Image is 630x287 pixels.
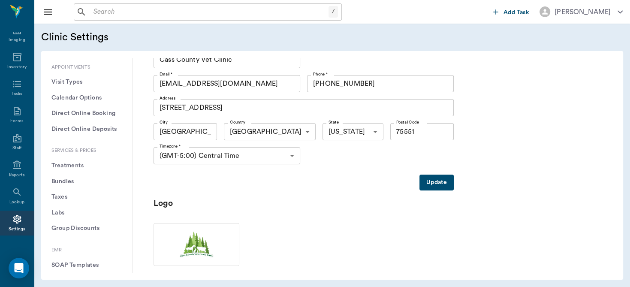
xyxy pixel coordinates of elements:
[9,258,29,278] div: Open Intercom Messenger
[12,145,21,151] div: Staff
[390,123,454,140] input: 12345-6789
[48,257,126,273] button: SOAP Templates
[9,172,25,178] div: Reports
[230,119,246,125] label: Country
[154,197,239,210] p: Logo
[12,91,22,97] div: Tasks
[160,119,168,125] label: City
[48,121,126,137] button: Direct Online Deposits
[48,106,126,121] button: Direct Online Booking
[160,143,181,149] label: Timezone *
[48,221,126,236] button: Group Discounts
[555,7,611,17] div: [PERSON_NAME]
[9,226,26,233] div: Settings
[48,189,126,205] button: Taxes
[41,30,266,44] h5: Clinic Settings
[39,3,57,21] button: Close drawer
[7,64,27,70] div: Inventory
[329,119,339,125] label: State
[48,147,126,154] p: Services & Prices
[10,118,23,124] div: Forms
[48,74,126,90] button: Visit Types
[160,71,173,77] label: Email *
[154,147,300,164] div: (GMT-5:00) Central Time
[48,64,126,71] p: Appointments
[48,205,126,221] button: Labs
[396,119,419,125] label: Postal Code
[9,199,24,205] div: Lookup
[48,158,126,174] button: Treatments
[48,90,126,106] button: Calendar Options
[419,175,454,190] button: Update
[160,95,175,101] label: Address
[329,6,338,18] div: /
[533,4,630,20] button: [PERSON_NAME]
[9,37,25,43] div: Imaging
[224,123,316,140] div: [GEOGRAPHIC_DATA]
[48,247,126,254] p: EMR
[490,4,533,20] button: Add Task
[323,123,384,140] div: [US_STATE]
[313,71,328,77] label: Phone *
[48,174,126,190] button: Bundles
[90,6,329,18] input: Search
